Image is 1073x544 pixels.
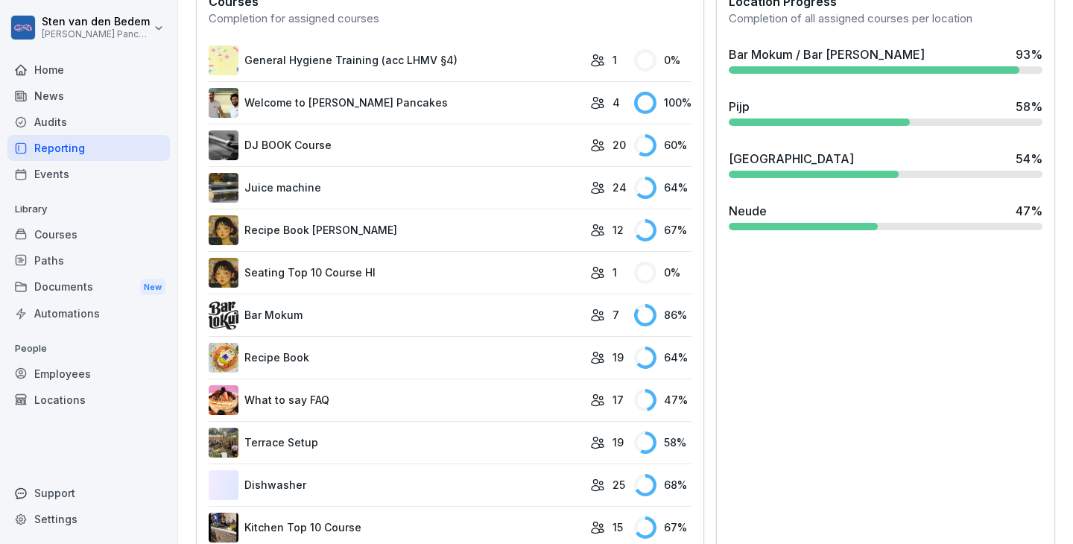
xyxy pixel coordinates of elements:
[7,361,170,387] a: Employees
[209,130,238,160] img: xh8gm67nn1j2sbno4qs2o7jn.png
[209,385,583,415] a: What to say FAQ
[723,39,1048,80] a: Bar Mokum / Bar [PERSON_NAME]93%
[634,177,691,199] div: 64 %
[7,273,170,301] div: Documents
[140,279,165,296] div: New
[613,519,623,535] p: 15
[7,197,170,221] p: Library
[209,45,583,75] a: General Hygiene Training (acc LHMV §4)
[209,300,238,330] img: cf48ju0bvvar3n6rtosxaekr.png
[613,95,620,110] p: 4
[729,202,767,220] div: Neude
[7,221,170,247] a: Courses
[7,57,170,83] a: Home
[1016,45,1042,63] div: 93 %
[209,88,238,118] img: vn3kdn5dxao0dd9rp1npz7ew.png
[634,347,691,369] div: 64 %
[209,343,583,373] a: Recipe Book
[209,173,238,203] img: q04ugz17koqghbhzvqbge1kb.png
[1016,98,1042,116] div: 58 %
[634,389,691,411] div: 47 %
[613,307,619,323] p: 7
[209,513,238,543] img: iyjw6pwllbvacl0348z1k99v.png
[613,392,624,408] p: 17
[7,161,170,187] a: Events
[634,474,691,496] div: 68 %
[7,506,170,532] a: Settings
[209,343,238,373] img: rf45mkflelurm2y65wu4z8rv.png
[7,337,170,361] p: People
[613,52,617,68] p: 1
[634,219,691,241] div: 67 %
[729,150,854,168] div: [GEOGRAPHIC_DATA]
[209,258,583,288] a: Seating Top 10 Course HI
[634,49,691,72] div: 0 %
[613,222,624,238] p: 12
[7,300,170,326] a: Automations
[7,83,170,109] a: News
[729,98,750,116] div: Pijp
[7,273,170,301] a: DocumentsNew
[209,130,583,160] a: DJ BOOK Course
[209,428,238,458] img: lbu6dl8b4dzsywn6w9d9rc2n.png
[209,45,238,75] img: akhdhe4rb1sp152axt50kiyp.png
[613,434,624,450] p: 19
[613,265,617,280] p: 1
[723,196,1048,236] a: Neude47%
[729,10,1042,28] div: Completion of all assigned courses per location
[1016,150,1042,168] div: 54 %
[7,480,170,506] div: Support
[634,516,691,539] div: 67 %
[613,477,625,493] p: 25
[634,134,691,156] div: 60 %
[613,180,627,195] p: 24
[634,304,691,326] div: 86 %
[613,350,624,365] p: 19
[209,470,583,500] a: Dishwasher
[7,109,170,135] a: Audits
[723,92,1048,132] a: Pijp58%
[42,29,151,39] p: [PERSON_NAME] Pancakes
[634,431,691,454] div: 58 %
[209,428,583,458] a: Terrace Setup
[7,387,170,413] a: Locations
[1016,202,1042,220] div: 47 %
[42,16,151,28] p: Sten van den Bedem
[613,137,626,153] p: 20
[634,262,691,284] div: 0 %
[209,258,238,288] img: a44whdirlwcifv2f497wusy2.png
[729,45,925,63] div: Bar Mokum / Bar [PERSON_NAME]
[209,173,583,203] a: Juice machine
[209,10,691,28] div: Completion for assigned courses
[7,247,170,273] a: Paths
[209,300,583,330] a: Bar Mokum
[634,92,691,114] div: 100 %
[7,135,170,161] a: Reporting
[723,144,1048,184] a: [GEOGRAPHIC_DATA]54%
[209,385,238,415] img: u4z16joy1tc1izvss22pflnu.png
[209,215,238,245] img: i9vhlbn25bvjo1q54vsy2nep.png
[209,513,583,543] a: Kitchen Top 10 Course
[209,88,583,118] a: Welcome to [PERSON_NAME] Pancakes
[209,215,583,245] a: Recipe Book [PERSON_NAME]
